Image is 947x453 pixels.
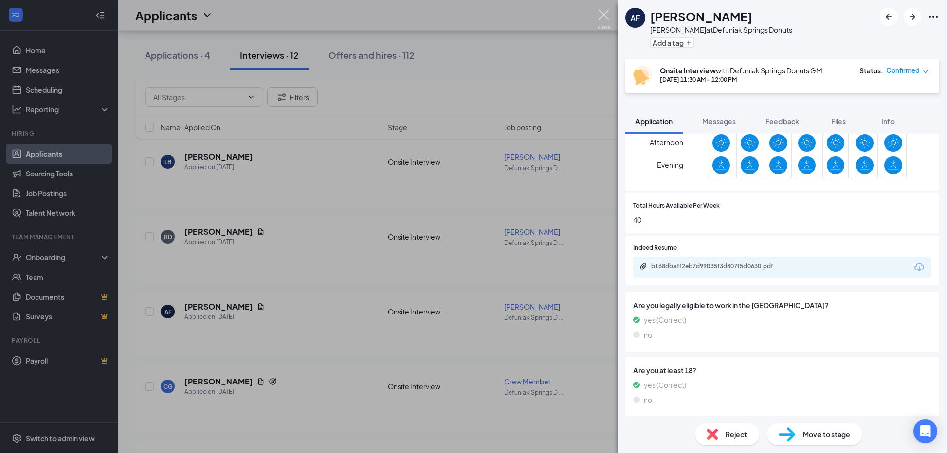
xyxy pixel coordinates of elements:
[913,261,925,273] svg: Download
[650,37,694,48] button: PlusAdd a tag
[831,117,846,126] span: Files
[765,117,799,126] span: Feedback
[883,11,895,23] svg: ArrowLeftNew
[639,262,647,270] svg: Paperclip
[726,429,747,440] span: Reject
[633,300,931,311] span: Are you legally eligible to work in the [GEOGRAPHIC_DATA]?
[644,394,652,405] span: no
[633,201,720,210] span: Total Hours Available Per Week
[907,11,918,23] svg: ArrowRight
[660,75,822,84] div: [DATE] 11:30 AM - 12:00 PM
[660,66,822,75] div: with Defuniak Springs Donuts GM
[660,66,716,75] b: Onsite Interview
[880,8,898,26] button: ArrowLeftNew
[635,117,673,126] span: Application
[650,134,683,151] span: Afternoon
[803,429,850,440] span: Move to stage
[633,365,931,376] span: Are you at least 18?
[650,25,792,35] div: [PERSON_NAME] at Defuniak Springs Donuts
[913,419,937,443] div: Open Intercom Messenger
[886,66,920,75] span: Confirmed
[633,244,677,253] span: Indeed Resume
[644,314,686,325] span: yes (Correct)
[644,380,686,390] span: yes (Correct)
[631,13,640,23] div: AF
[702,117,736,126] span: Messages
[633,214,931,225] span: 40
[927,11,939,23] svg: Ellipses
[657,156,683,174] span: Evening
[904,8,921,26] button: ArrowRight
[686,40,692,46] svg: Plus
[650,8,752,25] h1: [PERSON_NAME]
[881,117,895,126] span: Info
[644,329,652,340] span: no
[922,68,929,75] span: down
[859,66,883,75] div: Status :
[639,262,799,272] a: Paperclipb168dbaff2eb7d99035f3d807f5d0630.pdf
[651,262,789,270] div: b168dbaff2eb7d99035f3d807f5d0630.pdf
